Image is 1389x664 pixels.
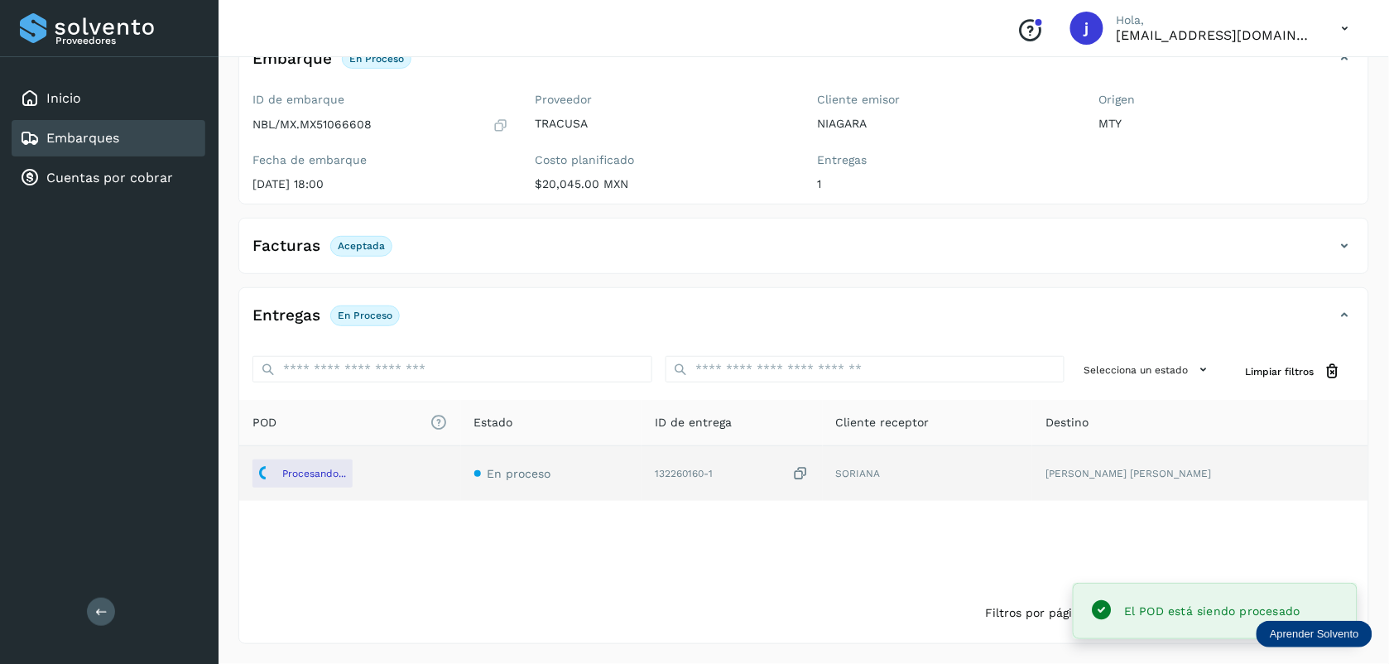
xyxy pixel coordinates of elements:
[1078,356,1219,383] button: Selecciona un estado
[252,93,508,107] label: ID de embarque
[12,160,205,196] div: Cuentas por cobrar
[349,53,404,65] p: En proceso
[252,460,353,488] button: Procesando...
[1246,364,1315,379] span: Limpiar filtros
[12,120,205,156] div: Embarques
[239,232,1368,273] div: FacturasAceptada
[655,414,732,431] span: ID de entrega
[1124,604,1300,618] span: El POD está siendo procesado
[239,301,1368,343] div: EntregasEn proceso
[1099,117,1355,131] p: MTY
[1117,13,1315,27] p: Hola,
[46,130,119,146] a: Embarques
[836,414,930,431] span: Cliente receptor
[535,153,791,167] label: Costo planificado
[55,35,199,46] p: Proveedores
[252,237,320,256] h4: Facturas
[252,118,372,132] p: NBL/MX.MX51066608
[655,465,810,483] div: 132260160-1
[239,45,1368,86] div: EmbarqueEn proceso
[817,117,1073,131] p: NIAGARA
[1270,628,1359,641] p: Aprender Solvento
[1257,621,1372,647] div: Aprender Solvento
[535,177,791,191] p: $20,045.00 MXN
[474,414,513,431] span: Estado
[817,153,1073,167] label: Entregas
[817,93,1073,107] label: Cliente emisor
[252,177,508,191] p: [DATE] 18:00
[1233,356,1355,387] button: Limpiar filtros
[252,414,448,431] span: POD
[817,177,1073,191] p: 1
[1099,93,1355,107] label: Origen
[1117,27,1315,43] p: jorgegonzalez@tracusa.com.mx
[1045,414,1089,431] span: Destino
[252,153,508,167] label: Fecha de embarque
[46,90,81,106] a: Inicio
[252,306,320,325] h4: Entregas
[252,50,332,69] h4: Embarque
[986,604,1094,622] span: Filtros por página :
[282,468,346,479] p: Procesando...
[823,446,1033,501] td: SORIANA
[488,467,551,480] span: En proceso
[535,93,791,107] label: Proveedor
[1032,446,1368,501] td: [PERSON_NAME] [PERSON_NAME]
[12,80,205,117] div: Inicio
[535,117,791,131] p: TRACUSA
[338,310,392,321] p: En proceso
[46,170,173,185] a: Cuentas por cobrar
[338,240,385,252] p: Aceptada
